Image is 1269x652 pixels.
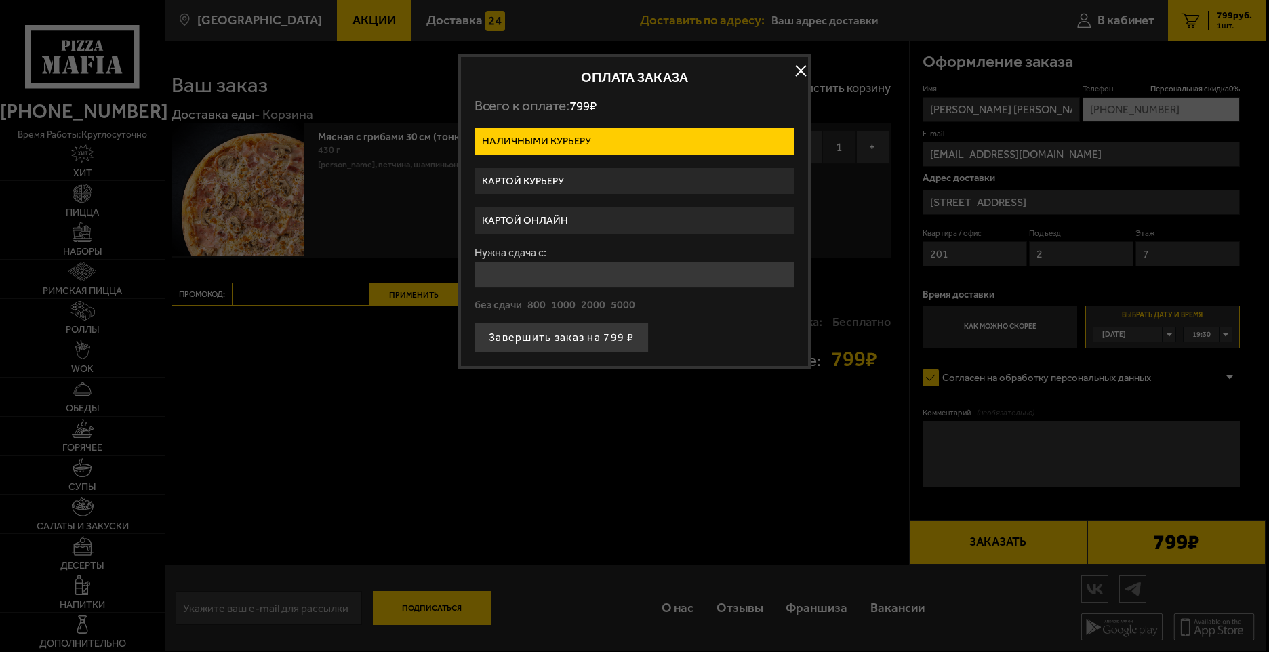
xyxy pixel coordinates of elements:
button: 1000 [551,298,576,313]
p: Всего к оплате: [475,98,794,115]
label: Картой курьеру [475,168,794,195]
button: без сдачи [475,298,522,313]
h2: Оплата заказа [475,70,794,84]
label: Картой онлайн [475,207,794,234]
button: 2000 [581,298,605,313]
span: 799 ₽ [569,98,597,114]
button: 5000 [611,298,635,313]
button: 800 [527,298,546,313]
button: Завершить заказ на 799 ₽ [475,323,649,352]
label: Нужна сдача с: [475,247,794,258]
label: Наличными курьеру [475,128,794,155]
